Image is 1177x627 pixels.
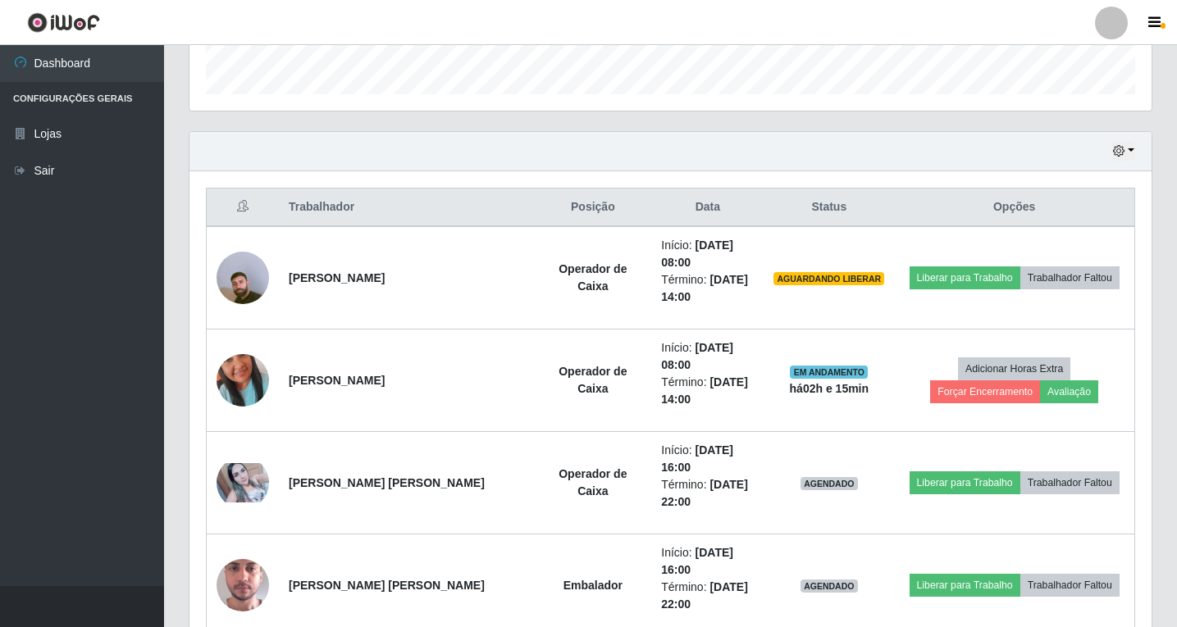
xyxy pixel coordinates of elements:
[661,442,754,476] li: Início:
[217,334,269,427] img: 1755875001367.jpeg
[930,380,1040,403] button: Forçar Encerramento
[801,579,858,593] span: AGENDADO
[289,374,385,387] strong: [PERSON_NAME]
[661,579,754,613] li: Término:
[559,467,627,498] strong: Operador de Caixa
[563,579,623,592] strong: Embalador
[790,366,868,379] span: EM ANDAMENTO
[289,579,485,592] strong: [PERSON_NAME] [PERSON_NAME]
[289,271,385,284] strong: [PERSON_NAME]
[661,546,733,576] time: [DATE] 16:00
[661,271,754,306] li: Término:
[790,382,869,395] strong: há 02 h e 15 min
[661,237,754,271] li: Início:
[217,463,269,502] img: 1668045195868.jpeg
[661,476,754,511] li: Término:
[910,471,1020,494] button: Liberar para Trabalho
[651,189,764,227] th: Data
[1020,471,1120,494] button: Trabalhador Faltou
[217,231,269,325] img: 1756498366711.jpeg
[773,272,884,285] span: AGUARDANDO LIBERAR
[764,189,894,227] th: Status
[661,341,733,371] time: [DATE] 08:00
[661,544,754,579] li: Início:
[279,189,534,227] th: Trabalhador
[958,357,1070,380] button: Adicionar Horas Extra
[661,443,733,474] time: [DATE] 16:00
[289,476,485,489] strong: [PERSON_NAME] [PERSON_NAME]
[661,339,754,374] li: Início:
[559,365,627,395] strong: Operador de Caixa
[1020,574,1120,597] button: Trabalhador Faltou
[661,239,733,269] time: [DATE] 08:00
[910,266,1020,289] button: Liberar para Trabalho
[801,477,858,490] span: AGENDADO
[894,189,1134,227] th: Opções
[1020,266,1120,289] button: Trabalhador Faltou
[534,189,651,227] th: Posição
[27,12,100,33] img: CoreUI Logo
[559,262,627,293] strong: Operador de Caixa
[910,574,1020,597] button: Liberar para Trabalho
[661,374,754,408] li: Término:
[1040,380,1098,403] button: Avaliação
